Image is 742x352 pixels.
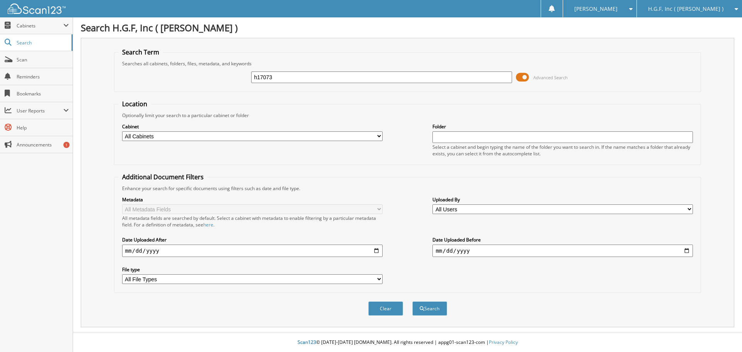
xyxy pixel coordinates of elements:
[118,185,697,192] div: Enhance your search for specific documents using filters such as date and file type.
[432,245,693,257] input: end
[648,7,723,11] span: H.G.F, Inc ( [PERSON_NAME] )
[432,236,693,243] label: Date Uploaded Before
[122,215,383,228] div: All metadata fields are searched by default. Select a cabinet with metadata to enable filtering b...
[122,196,383,203] label: Metadata
[368,301,403,316] button: Clear
[118,48,163,56] legend: Search Term
[432,144,693,157] div: Select a cabinet and begin typing the name of the folder you want to search in. If the name match...
[432,123,693,130] label: Folder
[118,60,697,67] div: Searches all cabinets, folders, files, metadata, and keywords
[122,123,383,130] label: Cabinet
[17,73,69,80] span: Reminders
[63,142,70,148] div: 1
[489,339,518,345] a: Privacy Policy
[118,100,151,108] legend: Location
[118,112,697,119] div: Optionally limit your search to a particular cabinet or folder
[17,90,69,97] span: Bookmarks
[432,196,693,203] label: Uploaded By
[122,266,383,273] label: File type
[118,173,208,181] legend: Additional Document Filters
[17,107,63,114] span: User Reports
[412,301,447,316] button: Search
[17,141,69,148] span: Announcements
[574,7,618,11] span: [PERSON_NAME]
[203,221,213,228] a: here
[17,39,68,46] span: Search
[533,75,568,80] span: Advanced Search
[298,339,316,345] span: Scan123
[17,22,63,29] span: Cabinets
[122,236,383,243] label: Date Uploaded After
[8,3,66,14] img: scan123-logo-white.svg
[73,333,742,352] div: © [DATE]-[DATE] [DOMAIN_NAME]. All rights reserved | appg01-scan123-com |
[17,124,69,131] span: Help
[81,21,734,34] h1: Search H.G.F, Inc ( [PERSON_NAME] )
[17,56,69,63] span: Scan
[122,245,383,257] input: start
